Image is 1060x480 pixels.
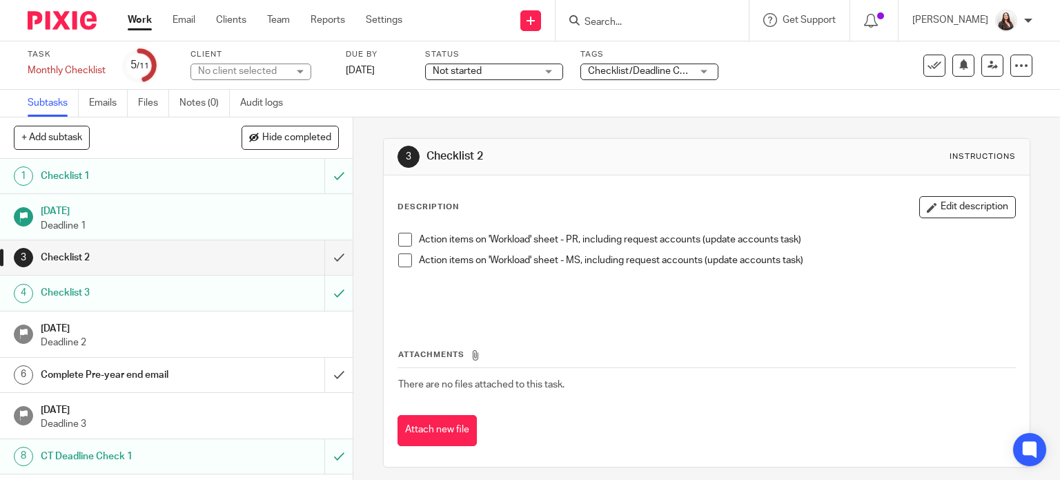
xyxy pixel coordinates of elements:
a: Notes (0) [179,90,230,117]
p: Action items on 'Workload' sheet - MS, including request accounts (update accounts task) [419,253,1016,267]
a: Team [267,13,290,27]
h1: Checklist 1 [41,166,221,186]
a: Email [173,13,195,27]
a: Files [138,90,169,117]
div: Instructions [950,151,1016,162]
div: 1 [14,166,33,186]
label: Task [28,49,106,60]
p: [PERSON_NAME] [912,13,988,27]
h1: Checklist 3 [41,282,221,303]
h1: Complete Pre-year end email [41,365,221,385]
a: Reports [311,13,345,27]
button: Attach new file [397,415,477,446]
p: Deadline 3 [41,417,339,431]
label: Due by [346,49,408,60]
div: No client selected [198,64,288,78]
span: Not started [433,66,482,76]
span: Checklist/Deadline Check [588,66,701,76]
img: 2022.jpg [995,10,1017,32]
small: /11 [137,62,149,70]
span: [DATE] [346,66,375,75]
div: 3 [14,248,33,267]
a: Emails [89,90,128,117]
label: Client [190,49,328,60]
a: Settings [366,13,402,27]
p: Description [397,202,459,213]
div: 6 [14,365,33,385]
div: 3 [397,146,420,168]
a: Work [128,13,152,27]
h1: [DATE] [41,318,339,336]
div: 5 [130,57,149,73]
h1: Checklist 2 [426,149,736,164]
h1: Checklist 2 [41,247,221,268]
span: Hide completed [262,133,331,144]
p: Deadline 2 [41,336,339,349]
div: 4 [14,284,33,303]
div: Monthly Checklist [28,64,106,77]
p: Deadline 1 [41,219,339,233]
img: Pixie [28,11,97,30]
button: Edit description [919,196,1016,218]
h1: CT Deadline Check 1 [41,446,221,467]
input: Search [583,17,707,29]
h1: [DATE] [41,400,339,417]
label: Tags [580,49,718,60]
button: Hide completed [242,126,339,149]
label: Status [425,49,563,60]
p: Action items on 'Workload' sheet - PR, including request accounts (update accounts task) [419,233,1016,247]
span: There are no files attached to this task. [398,380,565,390]
span: Get Support [783,15,836,25]
span: Attachments [398,351,464,358]
a: Subtasks [28,90,79,117]
div: 8 [14,447,33,466]
a: Clients [216,13,246,27]
button: + Add subtask [14,126,90,149]
a: Audit logs [240,90,293,117]
h1: [DATE] [41,201,339,218]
